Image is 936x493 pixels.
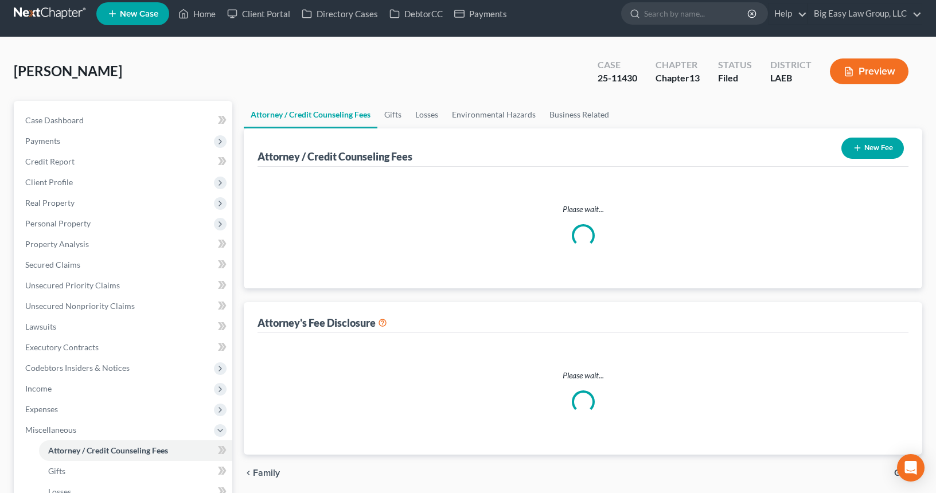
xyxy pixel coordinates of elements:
[718,72,752,85] div: Filed
[543,101,616,128] a: Business Related
[16,316,232,337] a: Lawsuits
[897,454,925,482] div: Open Intercom Messenger
[830,58,908,84] button: Preview
[39,461,232,482] a: Gifts
[253,468,280,478] span: Family
[25,322,56,331] span: Lawsuits
[25,136,60,146] span: Payments
[689,72,700,83] span: 13
[244,468,280,478] button: chevron_left Family
[173,3,221,24] a: Home
[770,58,812,72] div: District
[808,3,922,24] a: Big Easy Law Group, LLC
[258,316,387,330] div: Attorney's Fee Disclosure
[25,384,52,393] span: Income
[16,110,232,131] a: Case Dashboard
[894,468,913,478] span: Gifts
[25,404,58,414] span: Expenses
[120,10,158,18] span: New Case
[25,260,80,269] span: Secured Claims
[16,337,232,358] a: Executory Contracts
[14,62,122,79] span: [PERSON_NAME]
[16,151,232,172] a: Credit Report
[894,468,922,478] button: Gifts chevron_right
[244,101,377,128] a: Attorney / Credit Counseling Fees
[48,466,65,476] span: Gifts
[267,370,899,381] p: Please wait...
[16,296,232,316] a: Unsecured Nonpriority Claims
[25,218,91,228] span: Personal Property
[48,445,168,455] span: Attorney / Credit Counseling Fees
[296,3,384,24] a: Directory Cases
[25,239,89,249] span: Property Analysis
[408,101,445,128] a: Losses
[267,204,899,215] p: Please wait...
[25,115,84,125] span: Case Dashboard
[258,150,412,163] div: Attorney / Credit Counseling Fees
[384,3,448,24] a: DebtorCC
[841,138,904,159] button: New Fee
[718,58,752,72] div: Status
[644,3,749,24] input: Search by name...
[448,3,513,24] a: Payments
[39,440,232,461] a: Attorney / Credit Counseling Fees
[377,101,408,128] a: Gifts
[769,3,807,24] a: Help
[25,177,73,187] span: Client Profile
[221,3,296,24] a: Client Portal
[16,255,232,275] a: Secured Claims
[598,58,637,72] div: Case
[25,342,99,352] span: Executory Contracts
[25,363,130,373] span: Codebtors Insiders & Notices
[656,72,700,85] div: Chapter
[244,468,253,478] i: chevron_left
[16,234,232,255] a: Property Analysis
[25,425,76,435] span: Miscellaneous
[445,101,543,128] a: Environmental Hazards
[16,275,232,296] a: Unsecured Priority Claims
[656,58,700,72] div: Chapter
[25,301,135,311] span: Unsecured Nonpriority Claims
[25,280,120,290] span: Unsecured Priority Claims
[25,198,75,208] span: Real Property
[598,72,637,85] div: 25-11430
[25,156,75,166] span: Credit Report
[770,72,812,85] div: LAEB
